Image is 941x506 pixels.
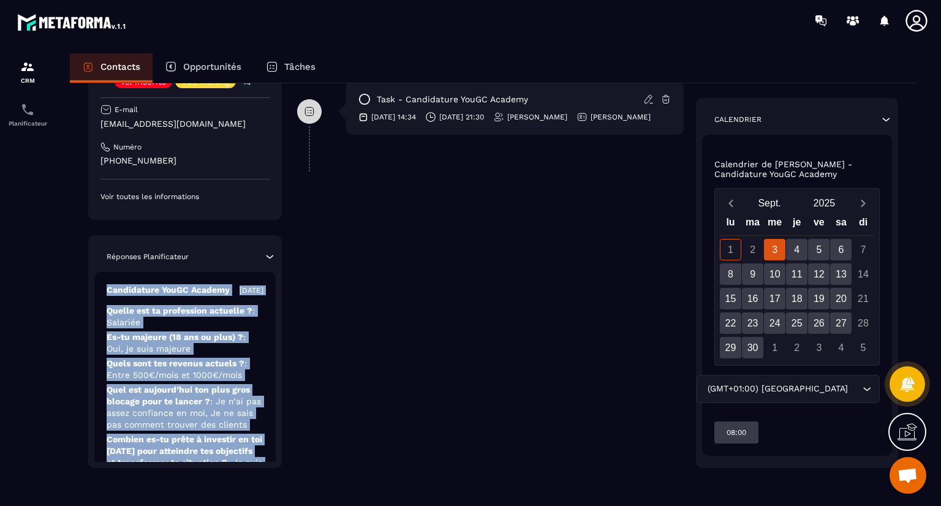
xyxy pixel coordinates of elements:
div: 27 [830,312,852,334]
div: Calendar days [720,239,875,358]
div: 3 [808,337,830,358]
a: schedulerschedulerPlanificateur [3,93,52,136]
div: 16 [742,288,763,309]
p: Contacts [100,61,140,72]
div: Search for option [697,375,880,403]
p: vsl inscrits [121,77,166,86]
p: [DATE] 21:30 [439,112,484,122]
div: 7 [852,239,874,260]
div: 4 [786,239,807,260]
p: [PERSON_NAME] [591,112,651,122]
div: 5 [852,337,874,358]
p: [EMAIL_ADDRESS][DOMAIN_NAME] [100,118,270,130]
span: (GMT+01:00) [GEOGRAPHIC_DATA] [705,382,850,396]
p: Réponses Planificateur [107,252,189,262]
p: Voir toutes les informations [100,192,270,202]
div: 14 [852,263,874,285]
div: Calendar wrapper [720,214,875,358]
div: 8 [720,263,741,285]
p: Planificateur [3,120,52,127]
div: 25 [786,312,807,334]
p: Calendrier de [PERSON_NAME] - Candidature YouGC Academy [714,159,880,179]
p: Quel est aujourd’hui ton plus gros blocage pour te lancer ? [107,384,263,431]
div: di [852,214,874,235]
div: sa [830,214,852,235]
p: [PHONE_NUMBER] [100,155,270,167]
div: 2 [742,239,763,260]
div: 24 [764,312,785,334]
img: formation [20,59,35,74]
div: 19 [808,288,830,309]
div: ma [742,214,764,235]
div: 26 [808,312,830,334]
div: 1 [764,337,785,358]
div: 28 [852,312,874,334]
div: 12 [808,263,830,285]
p: Tâches [284,61,316,72]
div: ve [808,214,830,235]
div: 2 [786,337,807,358]
div: 9 [742,263,763,285]
p: [PERSON_NAME] [507,112,567,122]
div: 6 [830,239,852,260]
div: 21 [852,288,874,309]
p: E-mail [115,105,138,115]
span: : Je n’ai pas assez confiance en moi, Je ne sais pas comment trouver des clients [107,396,261,429]
button: Previous month [720,195,743,211]
div: 4 [830,337,852,358]
p: Numéro [113,142,142,152]
div: 29 [720,337,741,358]
div: 22 [720,312,741,334]
div: 30 [742,337,763,358]
p: Es-tu majeure (18 ans ou plus) ? [107,331,263,355]
p: Calendrier [714,115,761,124]
div: 10 [764,263,785,285]
div: 15 [720,288,741,309]
p: Combien es-tu prête à investir en toi [DATE] pour atteindre tes objectifs et transformer ta situa... [107,434,263,492]
div: 23 [742,312,763,334]
button: Open months overlay [743,192,797,214]
p: [DATE] 14:34 [371,112,416,122]
div: 17 [764,288,785,309]
a: Opportunités [153,53,254,83]
div: 20 [830,288,852,309]
p: VSL Mailing [181,77,230,86]
div: je [786,214,808,235]
p: Quels sont tes revenus actuels ? [107,358,263,381]
p: task - Candidature YouGC Academy [377,94,528,105]
div: me [764,214,786,235]
button: Open years overlay [797,192,852,214]
a: Contacts [70,53,153,83]
div: 11 [786,263,807,285]
img: logo [17,11,127,33]
div: 3 [764,239,785,260]
div: 1 [720,239,741,260]
p: [DATE] [240,285,263,295]
a: Ouvrir le chat [890,457,926,494]
a: formationformationCRM [3,50,52,93]
p: CRM [3,77,52,84]
input: Search for option [850,382,860,396]
img: scheduler [20,102,35,117]
p: Opportunités [183,61,241,72]
a: Tâches [254,53,328,83]
button: Next month [852,195,874,211]
p: Candidature YouGC Academy [107,284,230,296]
p: 08:00 [727,428,746,437]
div: 5 [808,239,830,260]
p: Quelle est ta profession actuelle ? [107,305,263,328]
div: 13 [830,263,852,285]
div: lu [719,214,741,235]
div: 18 [786,288,807,309]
